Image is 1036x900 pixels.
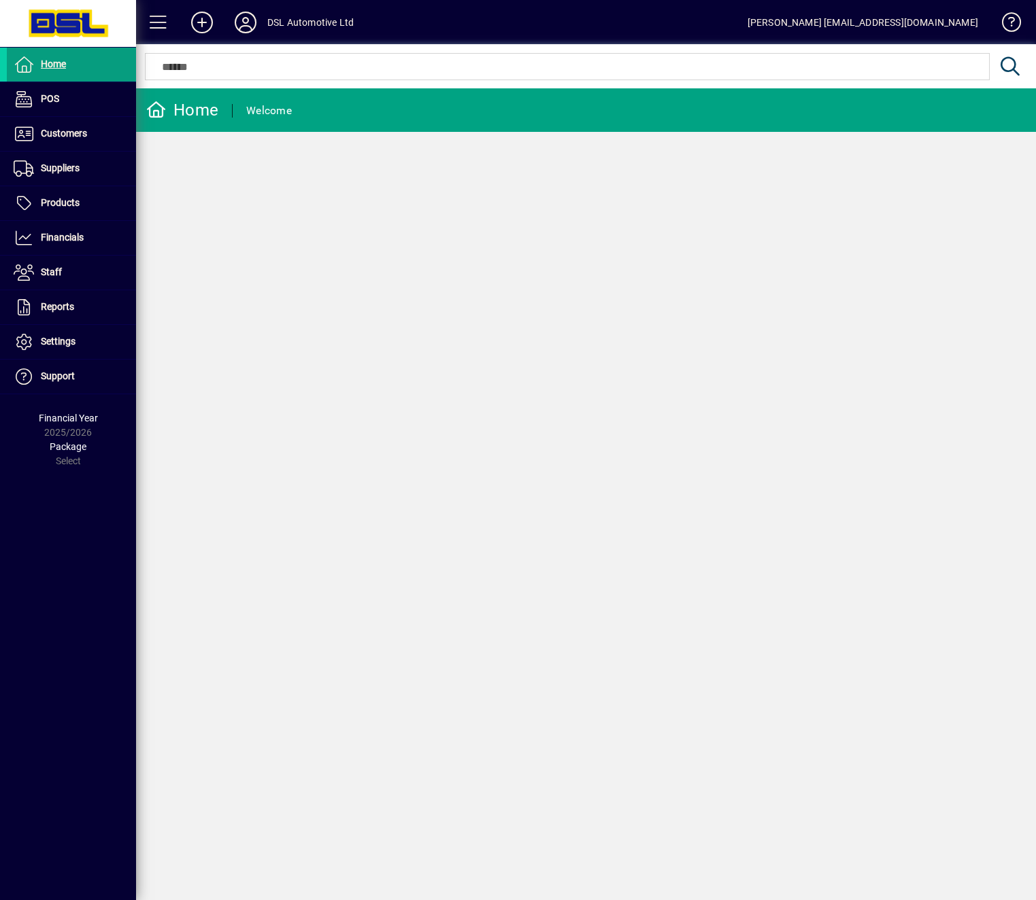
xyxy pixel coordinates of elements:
[41,93,59,104] span: POS
[41,162,80,173] span: Suppliers
[41,266,62,277] span: Staff
[246,100,292,122] div: Welcome
[748,12,978,33] div: [PERSON_NAME] [EMAIL_ADDRESS][DOMAIN_NAME]
[992,3,1019,47] a: Knowledge Base
[180,10,224,35] button: Add
[7,325,136,359] a: Settings
[146,99,218,121] div: Home
[7,186,136,220] a: Products
[7,82,136,116] a: POS
[41,301,74,312] span: Reports
[41,197,80,208] span: Products
[41,128,87,139] span: Customers
[39,413,98,423] span: Financial Year
[7,117,136,151] a: Customers
[7,256,136,290] a: Staff
[7,360,136,394] a: Support
[41,58,66,69] span: Home
[7,290,136,324] a: Reports
[50,441,86,452] span: Package
[267,12,354,33] div: DSL Automotive Ltd
[224,10,267,35] button: Profile
[41,336,76,347] span: Settings
[41,232,84,243] span: Financials
[7,152,136,186] a: Suppliers
[41,370,75,381] span: Support
[7,221,136,255] a: Financials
